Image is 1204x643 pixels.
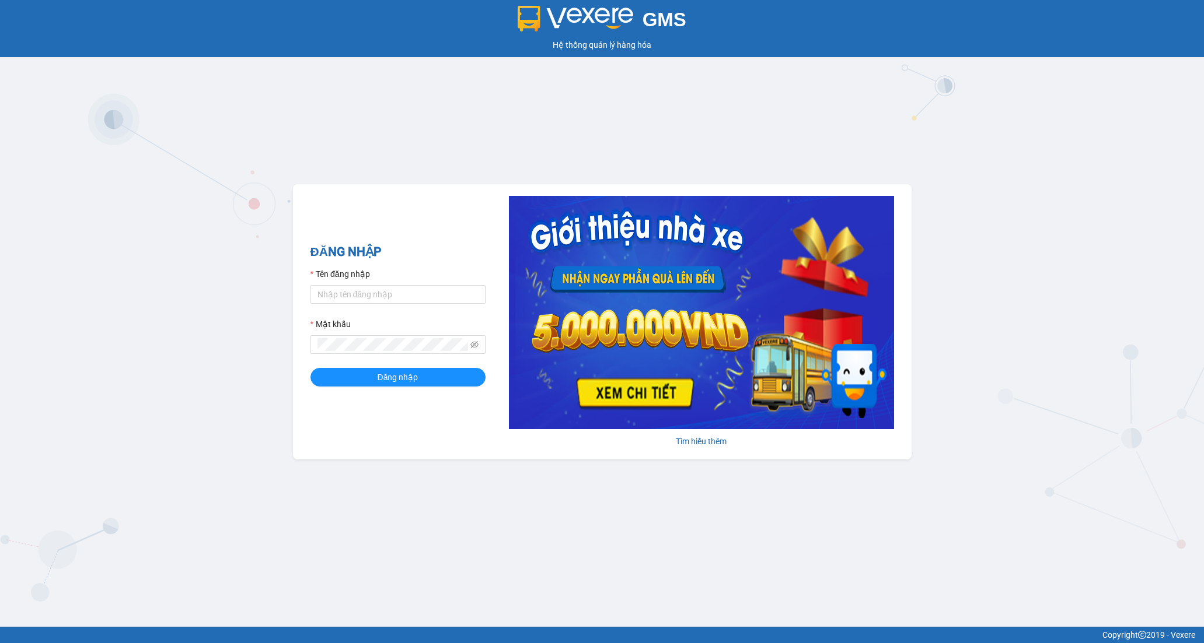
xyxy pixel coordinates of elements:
div: Tìm hiểu thêm [509,435,894,448]
div: Hệ thống quản lý hàng hóa [3,38,1201,51]
span: eye-invisible [470,340,479,349]
img: logo 2 [518,6,633,31]
label: Mật khẩu [310,318,351,331]
span: Đăng nhập [378,371,418,384]
input: Tên đăng nhập [310,285,486,304]
img: banner-0 [509,196,894,429]
span: copyright [1138,631,1146,639]
span: GMS [643,9,686,30]
h2: ĐĂNG NHẬP [310,243,486,262]
button: Đăng nhập [310,368,486,386]
input: Mật khẩu [317,338,468,351]
a: GMS [518,17,686,27]
label: Tên đăng nhập [310,268,370,280]
div: Copyright 2019 - Vexere [9,628,1195,641]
